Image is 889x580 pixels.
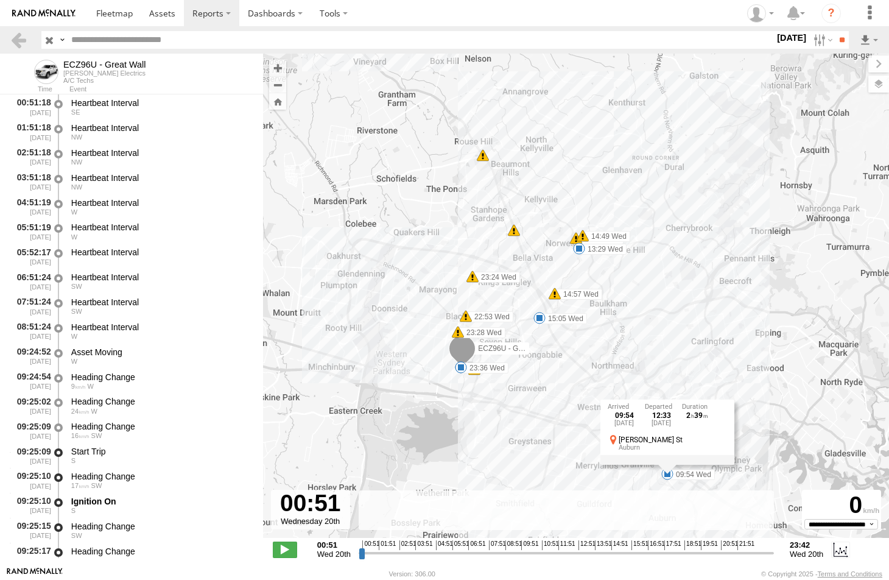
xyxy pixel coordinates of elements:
[71,507,76,514] span: Heading: 192
[508,224,520,236] div: 5
[595,540,612,550] span: 13:51
[701,540,718,550] span: 19:51
[664,540,681,550] span: 17:51
[761,570,882,578] div: © Copyright 2025 -
[539,313,587,324] label: 15:05 Wed
[71,172,251,183] div: Heartbeat Interval
[645,412,678,420] div: 12:33
[10,87,52,93] div: Time
[71,521,251,532] div: Heading Change
[608,412,641,420] div: 09:54
[466,311,513,322] label: 22:53 Wed
[71,372,251,383] div: Heading Change
[608,420,641,427] div: [DATE]
[71,308,82,315] span: Heading: 231
[821,4,841,23] i: ?
[71,532,82,539] span: Heading: 238
[809,31,835,49] label: Search Filter Options
[71,297,251,308] div: Heartbeat Interval
[477,149,489,161] div: 7
[10,245,52,267] div: 05:52:17 [DATE]
[269,93,286,110] button: Zoom Home
[71,147,251,158] div: Heartbeat Interval
[775,31,809,44] label: [DATE]
[63,77,146,84] div: A/C Techs
[10,544,52,567] div: 09:25:17 [DATE]
[542,540,559,550] span: 10:51
[71,222,251,233] div: Heartbeat Interval
[489,540,506,550] span: 07:51
[10,370,52,392] div: 09:24:54 [DATE]
[87,383,93,390] span: Heading: 249
[71,208,77,216] span: Heading: 283
[12,9,76,18] img: rand-logo.svg
[269,60,286,76] button: Zoom in
[71,108,80,116] span: Heading: 144
[71,183,82,191] span: Heading: 293
[7,568,63,580] a: Visit our Website
[737,540,754,550] span: 21:51
[686,411,694,420] span: 2
[71,322,251,333] div: Heartbeat Interval
[10,31,27,49] a: Back to previous Page
[10,121,52,143] div: 01:51:18 [DATE]
[684,540,701,550] span: 18:51
[645,420,678,427] div: [DATE]
[10,395,52,417] div: 09:25:02 [DATE]
[71,421,251,432] div: Heading Change
[71,197,251,208] div: Heartbeat Interval
[10,295,52,317] div: 07:51:24 [DATE]
[468,540,485,550] span: 06:51
[71,247,251,258] div: Heartbeat Interval
[473,272,520,283] label: 23:24 Wed
[69,87,263,93] div: Event
[91,408,97,415] span: Heading: 279
[583,231,630,242] label: 14:49 Wed
[71,546,251,557] div: Heading Change
[10,171,52,193] div: 03:51:18 [DATE]
[91,432,102,439] span: Heading: 241
[317,550,351,559] span: Wed 20th Aug 2025
[631,540,648,550] span: 15:51
[71,396,251,407] div: Heading Change
[10,221,52,243] div: 05:51:19 [DATE]
[71,358,77,365] span: Heading: 290
[71,432,90,439] span: 16
[273,542,297,557] label: Play/Stop
[452,540,469,550] span: 05:51
[415,540,432,550] span: 03:51
[611,540,628,550] span: 14:51
[579,244,627,255] label: 13:29 Wed
[667,469,715,480] label: 09:54 Wed
[10,469,52,492] div: 09:25:10 [DATE]
[71,122,251,133] div: Heartbeat Interval
[399,540,416,550] span: 02:51
[818,570,882,578] a: Terms and Conditions
[71,383,86,390] span: 9
[71,333,77,340] span: Heading: 290
[63,60,146,69] div: ECZ96U - Great Wall - View Asset History
[10,320,52,342] div: 08:51:24 [DATE]
[10,196,52,218] div: 04:51:19 [DATE]
[10,345,52,367] div: 09:24:52 [DATE]
[790,550,823,559] span: Wed 20th Aug 2025
[269,76,286,93] button: Zoom out
[91,482,102,489] span: Heading: 203
[71,158,82,166] span: Heading: 293
[505,540,522,550] span: 08:51
[71,482,90,489] span: 17
[694,411,708,420] span: 39
[71,272,251,283] div: Heartbeat Interval
[10,96,52,118] div: 00:51:18 [DATE]
[379,540,396,550] span: 01:51
[743,4,778,23] div: Nicole Hunt
[71,97,251,108] div: Heartbeat Interval
[71,408,90,415] span: 24
[619,444,727,451] div: Auburn
[558,540,575,550] span: 11:51
[71,283,82,290] span: Heading: 231
[790,540,823,550] strong: 23:42
[721,540,738,550] span: 20:51
[63,69,146,77] div: [PERSON_NAME] Electrics
[648,540,665,550] span: 16:51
